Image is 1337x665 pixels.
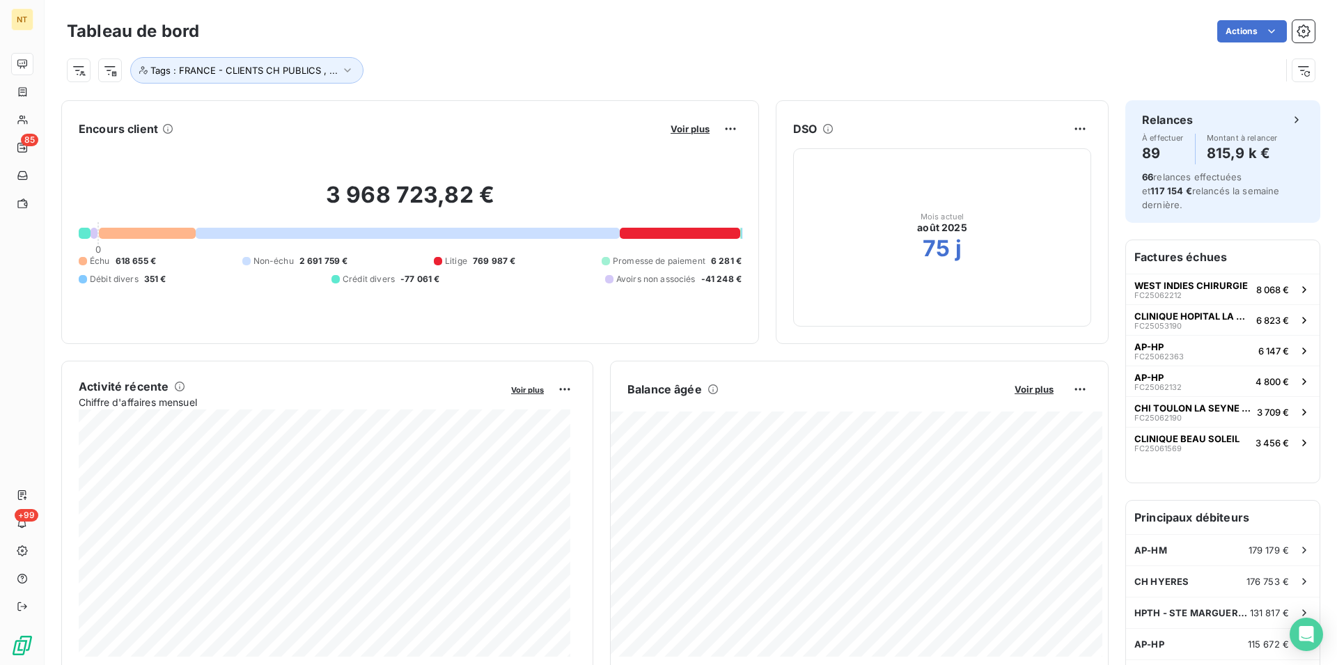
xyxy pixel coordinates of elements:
span: FC25062363 [1134,352,1184,361]
span: Voir plus [511,385,544,395]
h6: Activité récente [79,378,169,395]
h6: Principaux débiteurs [1126,501,1320,534]
h2: j [955,235,962,263]
span: 6 823 € [1256,315,1289,326]
span: 66 [1142,171,1153,182]
span: À effectuer [1142,134,1184,142]
span: relances effectuées et relancés la semaine dernière. [1142,171,1280,210]
span: Montant à relancer [1207,134,1278,142]
button: Tags : FRANCE - CLIENTS CH PUBLICS , ... [130,57,363,84]
button: AP-HPFC250621324 800 € [1126,366,1320,396]
span: Débit divers [90,273,139,285]
span: AP-HM [1134,545,1167,556]
span: 179 179 € [1249,545,1289,556]
h6: Relances [1142,111,1193,128]
span: 176 753 € [1246,576,1289,587]
span: Avoirs non associés [616,273,696,285]
button: CLINIQUE BEAU SOLEILFC250615693 456 € [1126,427,1320,457]
h2: 75 [923,235,950,263]
span: FC25061569 [1134,444,1182,453]
span: 131 817 € [1250,607,1289,618]
div: NT [11,8,33,31]
a: 85 [11,136,33,159]
span: Litige [445,255,467,267]
span: Voir plus [1015,384,1054,395]
button: AP-HPFC250623636 147 € [1126,335,1320,366]
span: AP-HP [1134,639,1164,650]
span: Non-échu [253,255,294,267]
span: +99 [15,509,38,522]
button: Actions [1217,20,1287,42]
h4: 815,9 k € [1207,142,1278,164]
img: Logo LeanPay [11,634,33,657]
div: Open Intercom Messenger [1290,618,1323,651]
span: 2 691 759 € [299,255,348,267]
button: CHI TOULON LA SEYNE SUR MERFC250621903 709 € [1126,396,1320,427]
span: 769 987 € [473,255,515,267]
h4: 89 [1142,142,1184,164]
span: 6 147 € [1258,345,1289,357]
h6: Factures échues [1126,240,1320,274]
h6: Balance âgée [627,381,702,398]
h6: DSO [793,120,817,137]
span: FC25062190 [1134,414,1182,422]
h6: Encours client [79,120,158,137]
span: 618 655 € [116,255,156,267]
span: Chiffre d'affaires mensuel [79,395,501,409]
span: Tags : FRANCE - CLIENTS CH PUBLICS , ... [150,65,338,76]
span: 85 [21,134,38,146]
span: AP-HP [1134,341,1164,352]
button: Voir plus [1010,383,1058,396]
span: 3 709 € [1257,407,1289,418]
span: CLINIQUE BEAU SOLEIL [1134,433,1240,444]
span: Échu [90,255,110,267]
h2: 3 968 723,82 € [79,181,742,223]
span: FC25062132 [1134,383,1182,391]
button: Voir plus [666,123,714,135]
h3: Tableau de bord [67,19,199,44]
span: CLINIQUE HOPITAL LA ROSERAIE [1134,311,1251,322]
span: -41 248 € [701,273,742,285]
button: WEST INDIES CHIRURGIEFC250622128 068 € [1126,274,1320,304]
button: CLINIQUE HOPITAL LA ROSERAIEFC250531906 823 € [1126,304,1320,335]
span: Voir plus [671,123,710,134]
span: 6 281 € [711,255,742,267]
span: Mois actuel [921,212,964,221]
span: 4 800 € [1256,376,1289,387]
span: HPTH - STE MARGUERITE (83) - NE PLU [1134,607,1250,618]
span: FC25062212 [1134,291,1182,299]
span: AP-HP [1134,372,1164,383]
span: 8 068 € [1256,284,1289,295]
span: WEST INDIES CHIRURGIE [1134,280,1248,291]
span: CH HYERES [1134,576,1189,587]
button: Voir plus [507,383,548,396]
span: Crédit divers [343,273,395,285]
span: -77 061 € [400,273,439,285]
span: CHI TOULON LA SEYNE SUR MER [1134,402,1251,414]
span: 351 € [144,273,166,285]
span: 3 456 € [1256,437,1289,448]
span: 115 672 € [1248,639,1289,650]
span: FC25053190 [1134,322,1182,330]
span: 0 [95,244,101,255]
span: Promesse de paiement [613,255,705,267]
span: 117 154 € [1150,185,1191,196]
span: août 2025 [917,221,967,235]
